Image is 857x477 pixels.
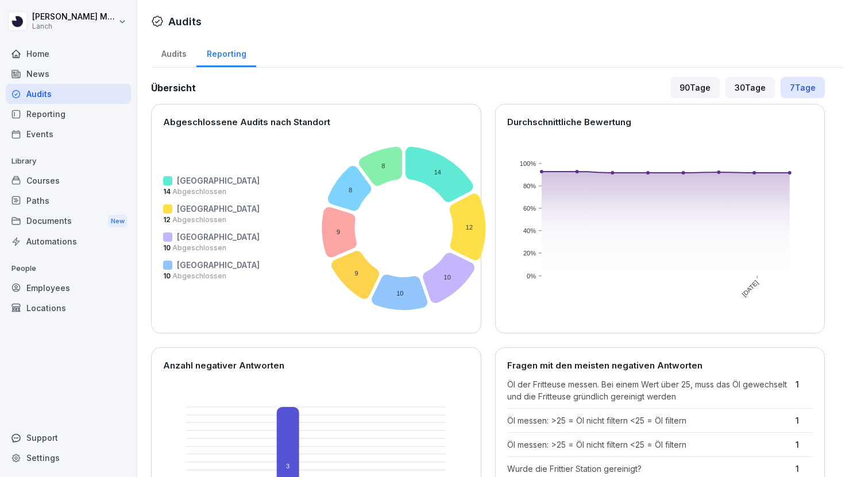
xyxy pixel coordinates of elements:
text: 40% [523,227,535,234]
a: Settings [6,448,131,468]
a: Events [6,124,131,144]
a: Courses [6,170,131,191]
p: 12 [163,215,260,225]
a: Paths [6,191,131,211]
div: Support [6,428,131,448]
p: Öl messen: >25 = Öl nicht filtern <25 = Öl filtern [507,414,790,426]
div: 7 Tage [781,77,825,98]
div: 90 Tage [670,77,720,98]
a: News [6,64,131,84]
a: Reporting [196,38,256,67]
p: [PERSON_NAME] Meynert [32,12,116,22]
p: Öl der Fritteuse messen. Bei einem Wert über 25, muss das Öl gewechselt und die Fritteuse gründli... [507,378,790,402]
p: Fragen mit den meisten negativen Antworten [507,359,813,373]
span: Abgeschlossen [171,243,226,252]
text: 20% [523,250,535,257]
p: Wurde die Frittier Station gereinigt? [507,463,790,475]
text: 80% [523,183,535,189]
a: Audits [151,38,196,67]
p: [GEOGRAPHIC_DATA] [177,231,260,243]
p: Öl messen: >25 = Öl nicht filtern <25 = Öl filtern [507,439,790,451]
p: [GEOGRAPHIC_DATA] [177,203,260,215]
p: 1 [796,414,813,426]
a: Automations [6,231,131,251]
a: Home [6,44,131,64]
p: Anzahl negativer Antworten [163,359,469,373]
a: DocumentsNew [6,211,131,232]
text: 0% [527,273,536,280]
p: Abgeschlossene Audits nach Standort [163,116,469,129]
span: Abgeschlossen [171,272,226,280]
a: Reporting [6,104,131,124]
a: Audits [6,84,131,104]
p: 10 [163,271,260,281]
text: [DATE] [741,279,760,298]
p: [GEOGRAPHIC_DATA] [177,174,260,187]
div: New [108,215,128,228]
text: 60% [523,205,535,212]
p: Lanch [32,22,116,30]
span: Abgeschlossen [171,215,226,224]
span: Abgeschlossen [171,187,226,196]
text: 100% [519,160,535,167]
p: 14 [163,187,260,197]
a: Employees [6,278,131,298]
h1: Audits [168,14,202,29]
a: Locations [6,298,131,318]
h2: Übersicht [151,81,196,95]
p: 1 [796,463,813,475]
p: Durchschnittliche Bewertung [507,116,813,129]
p: 1 [796,439,813,451]
p: Library [6,152,131,170]
p: 10 [163,243,260,253]
p: [GEOGRAPHIC_DATA] [177,259,260,271]
div: 30 Tage [725,77,775,98]
p: People [6,259,131,278]
p: 1 [796,378,813,402]
div: Documents [6,211,131,232]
